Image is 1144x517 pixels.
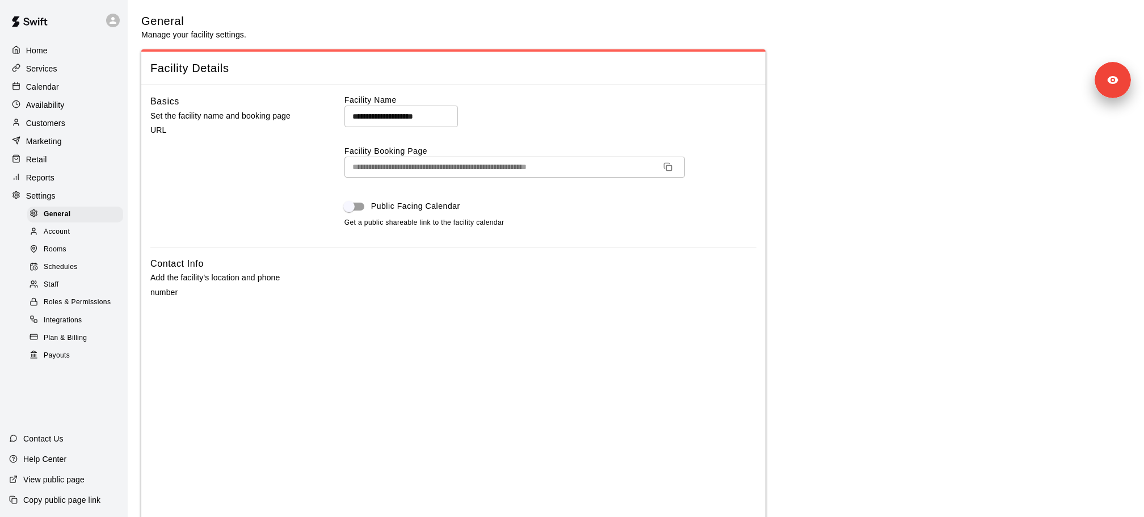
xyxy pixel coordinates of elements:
[27,276,128,294] a: Staff
[150,109,308,137] p: Set the facility name and booking page URL
[150,94,179,109] h6: Basics
[44,244,66,255] span: Rooms
[9,187,119,204] a: Settings
[26,136,62,147] p: Marketing
[9,60,119,77] a: Services
[27,259,128,276] a: Schedules
[44,209,71,220] span: General
[9,169,119,186] a: Reports
[27,223,128,241] a: Account
[150,61,756,76] span: Facility Details
[26,81,59,93] p: Calendar
[27,205,128,223] a: General
[141,14,246,29] h5: General
[26,154,47,165] p: Retail
[27,313,123,329] div: Integrations
[23,433,64,444] p: Contact Us
[659,158,677,176] button: Copy URL
[344,145,756,157] label: Facility Booking Page
[26,172,54,183] p: Reports
[9,151,119,168] a: Retail
[141,29,246,40] p: Manage your facility settings.
[44,315,82,326] span: Integrations
[27,207,123,222] div: General
[27,294,128,312] a: Roles & Permissions
[26,63,57,74] p: Services
[150,257,204,271] h6: Contact Info
[27,224,123,240] div: Account
[27,242,123,258] div: Rooms
[27,277,123,293] div: Staff
[9,115,119,132] a: Customers
[27,312,128,329] a: Integrations
[26,190,56,201] p: Settings
[27,295,123,310] div: Roles & Permissions
[344,217,504,229] span: Get a public shareable link to the facility calendar
[344,94,756,106] label: Facility Name
[23,474,85,485] p: View public page
[9,78,119,95] a: Calendar
[27,329,128,347] a: Plan & Billing
[44,297,111,308] span: Roles & Permissions
[27,330,123,346] div: Plan & Billing
[342,254,759,514] iframe: Secure address input frame
[23,453,66,465] p: Help Center
[27,241,128,259] a: Rooms
[44,226,70,238] span: Account
[44,279,58,291] span: Staff
[150,271,308,299] p: Add the facility's location and phone number
[44,262,78,273] span: Schedules
[26,45,48,56] p: Home
[44,333,87,344] span: Plan & Billing
[9,96,119,114] a: Availability
[9,42,119,59] a: Home
[26,117,65,129] p: Customers
[26,99,65,111] p: Availability
[9,133,119,150] a: Marketing
[27,259,123,275] div: Schedules
[27,348,123,364] div: Payouts
[44,350,70,362] span: Payouts
[23,494,100,506] p: Copy public page link
[27,347,128,364] a: Payouts
[371,200,460,212] span: Public Facing Calendar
